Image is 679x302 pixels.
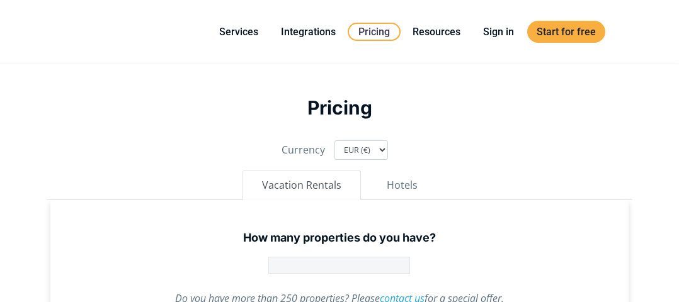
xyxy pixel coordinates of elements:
[348,23,401,41] a: Pricing
[243,171,361,200] button: Vacation Rentals
[403,24,470,40] a: Resources
[527,21,605,43] a: Start for free
[210,24,268,40] a: Services
[117,228,562,247] h5: How many properties do you have?
[474,24,523,40] a: Sign in
[282,142,325,158] label: Currency
[271,24,345,40] a: Integrations
[50,96,629,120] h2: Pricing
[367,171,437,200] button: Hotels
[609,24,639,40] a: Switch to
